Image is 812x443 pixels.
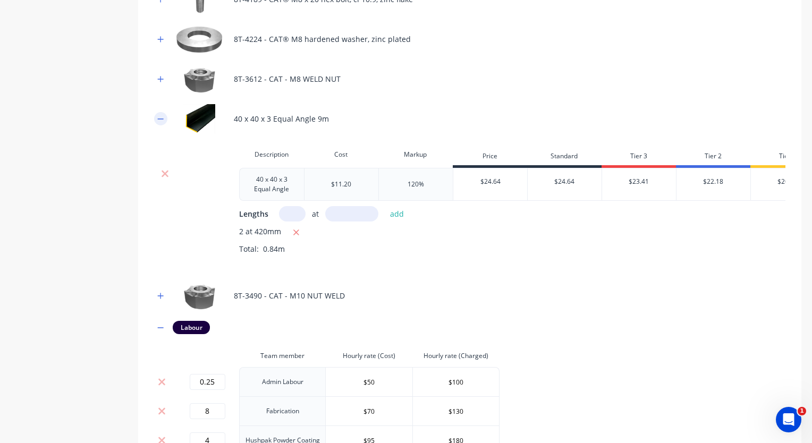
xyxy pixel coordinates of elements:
[602,147,676,168] div: Tier 3
[413,403,499,419] input: $0.0000
[378,144,453,165] div: Markup
[259,244,289,254] span: 0.84m
[239,208,268,219] span: Lengths
[239,226,281,239] span: 2 at 420mm
[453,168,528,195] div: $24.64
[676,147,750,168] div: Tier 2
[173,64,226,93] img: 8T-3612 - CAT - M8 WELD NUT
[173,281,226,310] img: 8T-3490 - CAT - M10 NUT WELD
[326,374,412,390] input: $0.0000
[239,367,326,396] td: Admin Labour
[776,407,801,432] iframe: Intercom live chat
[413,345,500,367] th: Hourly rate (Charged)
[312,208,319,219] span: at
[676,168,750,195] div: $22.18
[234,290,345,301] div: 8T-3490 - CAT - M10 NUT WELD
[239,244,259,254] span: Total:
[304,144,378,165] div: Cost
[239,345,326,367] th: Team member
[173,24,226,54] img: 8T-4224 - CAT® M8 hardened washer, zinc plated
[413,374,499,390] input: $0.0000
[239,144,304,165] div: Description
[453,147,527,168] div: Price
[234,113,329,124] div: 40 x 40 x 3 Equal Angle 9m
[173,321,210,334] div: Labour
[244,173,300,196] div: 40 x 40 x 3 Equal Angle
[173,104,226,133] img: 40 x 40 x 3 Equal Angle 9m
[190,374,225,390] input: 0
[190,403,225,419] input: 0
[408,180,424,189] div: 120%
[527,147,602,168] div: Standard
[602,168,676,195] div: $23.41
[234,73,341,84] div: 8T-3612 - CAT - M8 WELD NUT
[326,403,412,419] input: $0.0000
[234,33,411,45] div: 8T-4224 - CAT® M8 hardened washer, zinc plated
[385,207,410,221] button: add
[239,396,326,425] td: Fabrication
[798,407,806,415] span: 1
[326,345,412,367] th: Hourly rate (Cost)
[528,168,602,195] div: $24.64
[331,180,351,189] div: $11.20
